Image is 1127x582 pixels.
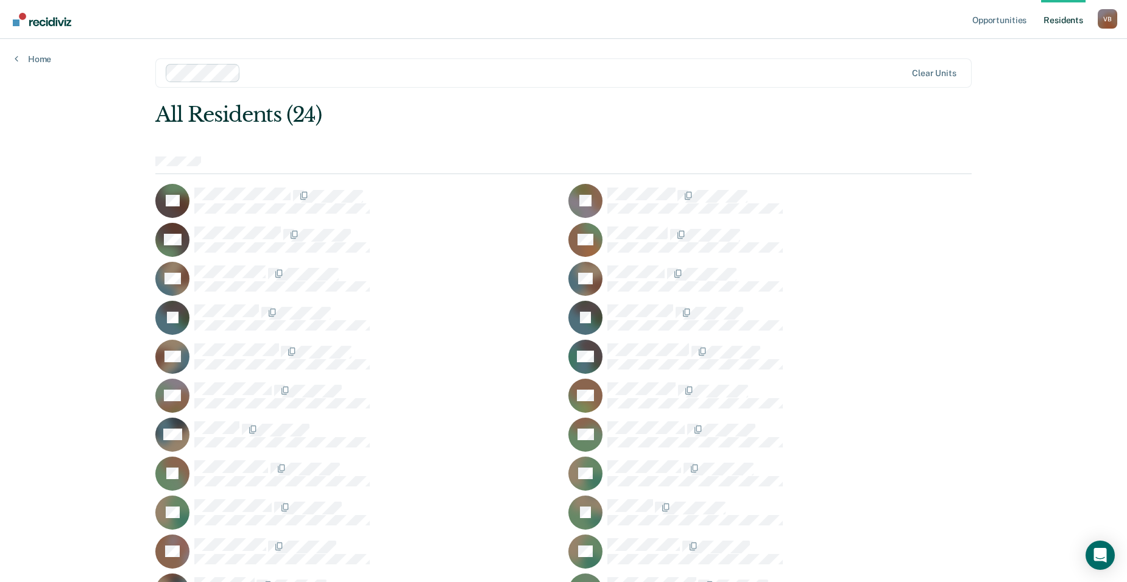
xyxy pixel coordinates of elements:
a: Home [15,54,51,65]
div: All Residents (24) [155,102,808,127]
img: Recidiviz [13,13,71,26]
div: V B [1098,9,1117,29]
button: Profile dropdown button [1098,9,1117,29]
div: Open Intercom Messenger [1086,541,1115,570]
div: Clear units [912,68,956,79]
